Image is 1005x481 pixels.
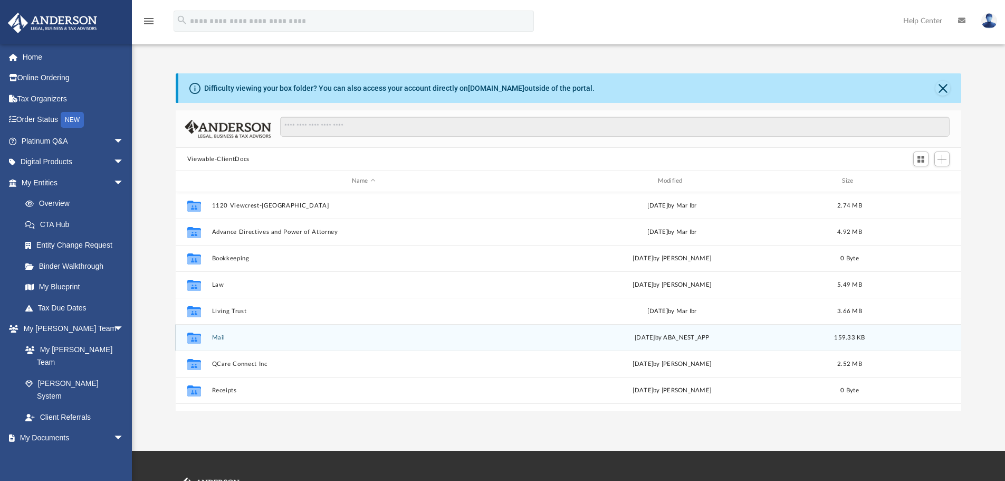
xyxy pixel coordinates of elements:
a: My [PERSON_NAME] Teamarrow_drop_down [7,318,135,339]
a: Entity Change Request [15,235,140,256]
span: [DATE] [635,334,655,340]
a: menu [142,20,155,27]
button: 1120 Viewcrest-[GEOGRAPHIC_DATA] [212,202,515,209]
button: Receipts [212,387,515,394]
i: menu [142,15,155,27]
a: My [PERSON_NAME] Team [15,339,129,373]
span: arrow_drop_down [113,318,135,340]
span: 3.66 MB [837,308,862,314]
a: Home [7,46,140,68]
span: 159.33 KB [834,334,865,340]
img: User Pic [981,13,997,29]
input: Search files and folders [280,117,950,137]
div: [DATE] by [PERSON_NAME] [520,385,824,395]
a: Client Referrals [15,407,135,428]
div: [DATE] by [PERSON_NAME] [520,359,824,369]
span: arrow_drop_down [113,172,135,194]
a: Overview [15,193,140,214]
button: Law [212,281,515,288]
a: Tax Due Dates [15,297,140,318]
span: arrow_drop_down [113,152,135,173]
div: [DATE] by [PERSON_NAME] [520,280,824,289]
a: Tax Organizers [7,88,140,109]
span: 5.49 MB [837,281,862,287]
span: 2.52 MB [837,361,862,366]
div: [DATE] by Mar Ibr [520,201,824,210]
button: Mail [212,334,515,341]
button: Viewable-ClientDocs [187,155,250,164]
button: Living Trust [212,308,515,315]
a: My Blueprint [15,277,135,298]
img: Anderson Advisors Platinum Portal [5,13,100,33]
span: 4.92 MB [837,229,862,234]
button: Add [934,152,950,166]
span: 0 Byte [840,255,859,261]
span: 2.74 MB [837,202,862,208]
span: arrow_drop_down [113,130,135,152]
button: Advance Directives and Power of Attorney [212,229,515,235]
div: [DATE] by Mar Ibr [520,227,824,237]
div: Difficulty viewing your box folder? You can also access your account directly on outside of the p... [204,83,595,94]
span: arrow_drop_down [113,428,135,449]
button: Close [935,81,950,96]
button: Bookkeeping [212,255,515,262]
div: [DATE] by [PERSON_NAME] [520,253,824,263]
button: Switch to Grid View [913,152,929,166]
a: Platinum Q&Aarrow_drop_down [7,130,140,152]
a: Online Ordering [7,68,140,89]
a: [PERSON_NAME] System [15,373,135,407]
a: My Documentsarrow_drop_down [7,428,135,449]
a: [DOMAIN_NAME] [468,84,524,92]
div: grid [176,192,962,411]
div: Name [211,176,515,186]
a: Digital Productsarrow_drop_down [7,152,140,173]
button: QCare Connect Inc [212,361,515,367]
div: id [180,176,207,186]
span: 0 Byte [840,387,859,393]
div: NEW [61,112,84,128]
div: [DATE] by Mar Ibr [520,306,824,316]
a: Order StatusNEW [7,109,140,131]
div: id [875,176,949,186]
div: Modified [520,176,824,186]
div: Size [828,176,870,186]
a: My Entitiesarrow_drop_down [7,172,140,193]
i: search [176,14,188,26]
a: CTA Hub [15,214,140,235]
div: by ABA_NEST_APP [520,333,824,342]
a: Binder Walkthrough [15,256,140,277]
